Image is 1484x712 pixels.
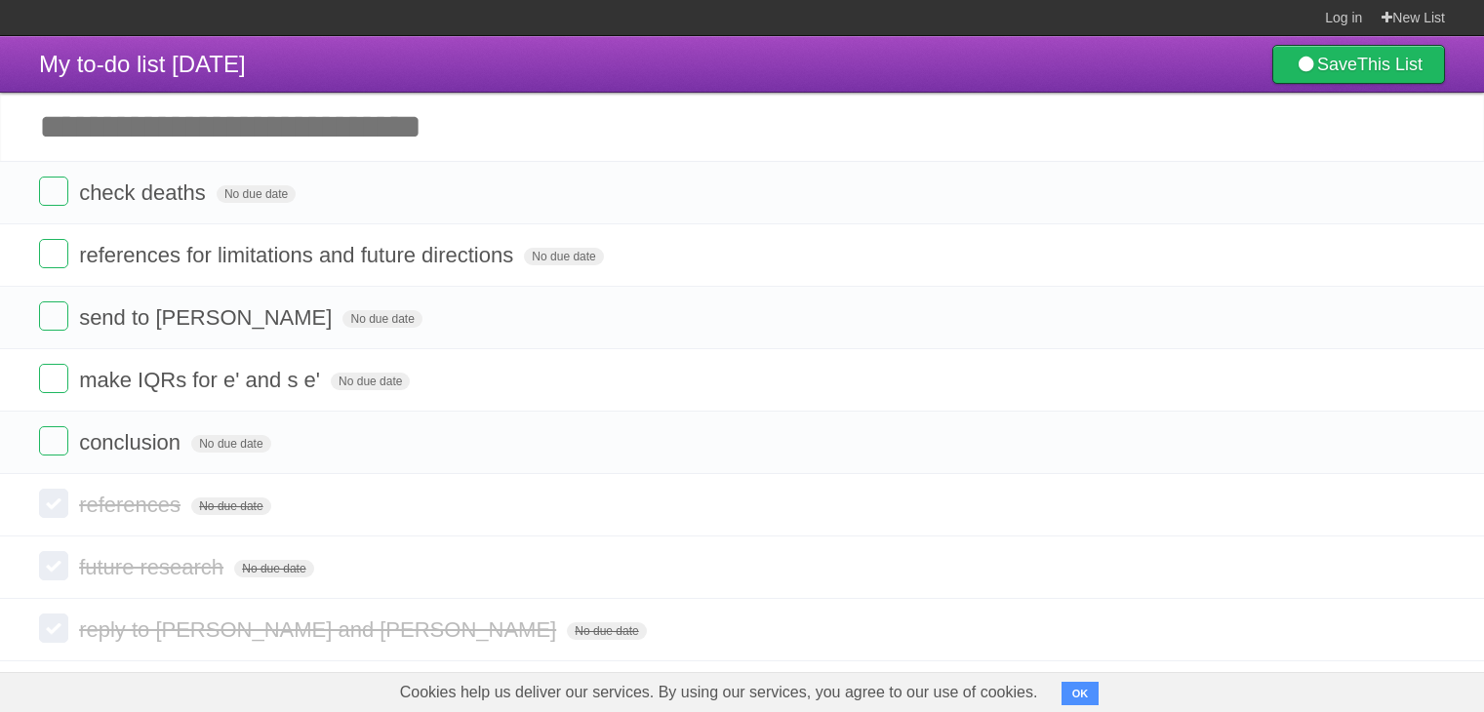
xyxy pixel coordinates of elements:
[567,622,646,640] span: No due date
[39,51,246,77] span: My to-do list [DATE]
[39,489,68,518] label: Done
[39,239,68,268] label: Done
[79,617,561,642] span: reply to [PERSON_NAME] and [PERSON_NAME]
[79,555,228,579] span: future research
[39,426,68,455] label: Done
[1062,682,1100,705] button: OK
[1272,45,1445,84] a: SaveThis List
[39,177,68,206] label: Done
[217,185,296,203] span: No due date
[524,248,603,265] span: No due date
[79,430,185,455] span: conclusion
[39,364,68,393] label: Done
[39,301,68,331] label: Done
[79,493,185,517] span: references
[331,373,410,390] span: No due date
[39,613,68,643] label: Done
[342,310,421,328] span: No due date
[79,305,337,330] span: send to [PERSON_NAME]
[191,497,270,515] span: No due date
[381,673,1058,712] span: Cookies help us deliver our services. By using our services, you agree to our use of cookies.
[79,368,325,392] span: make IQRs for e' and s e'
[79,180,211,205] span: check deaths
[234,560,313,577] span: No due date
[79,243,518,267] span: references for limitations and future directions
[39,551,68,580] label: Done
[191,435,270,453] span: No due date
[1357,55,1423,74] b: This List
